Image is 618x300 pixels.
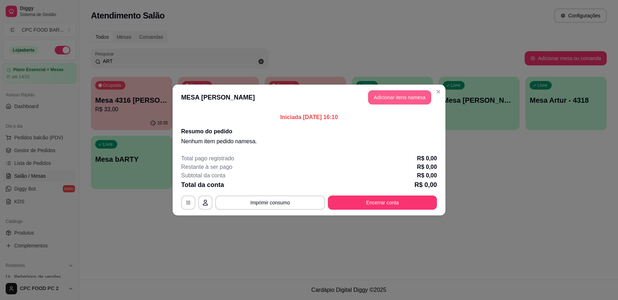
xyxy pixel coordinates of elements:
button: Encerrar conta [328,195,437,210]
header: MESA [PERSON_NAME] [173,85,445,110]
button: Adicionar itens namesa [368,90,431,105]
p: Restante à ser pago [181,163,232,171]
p: R$ 0,00 [417,154,437,163]
p: Iniciada [DATE] 16:10 [181,113,437,122]
p: Subtotal da conta [181,171,226,180]
p: R$ 0,00 [417,171,437,180]
p: R$ 0,00 [417,163,437,171]
p: R$ 0,00 [414,180,437,190]
button: Imprimir consumo [215,195,325,210]
p: Total pago registrado [181,154,234,163]
p: Total da conta [181,180,224,190]
button: Close [433,86,444,97]
h2: Resumo do pedido [181,127,437,136]
p: Nenhum item pedido na mesa . [181,137,437,146]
